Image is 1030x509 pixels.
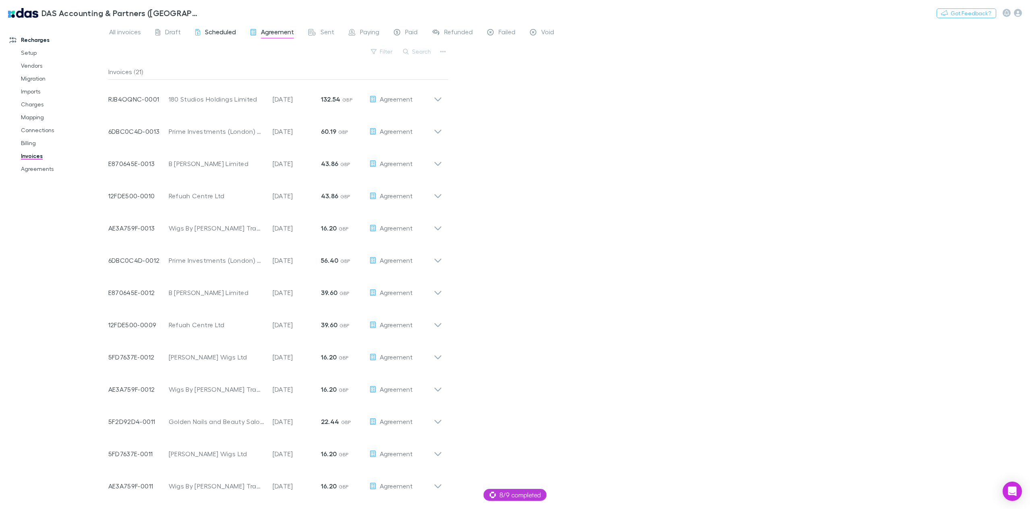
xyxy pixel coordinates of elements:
p: 12FDE500-0009 [108,320,169,330]
p: [DATE] [273,223,321,233]
a: Recharges [2,33,113,46]
p: AE3A759F-0012 [108,384,169,394]
span: Refunded [444,28,473,38]
div: AE3A759F-0012Wigs By [PERSON_NAME] Trading Limited[DATE]16.20 GBPAgreement [102,370,449,402]
span: Paying [360,28,379,38]
span: GBP [340,193,350,199]
span: Agreement [380,385,413,393]
strong: 16.20 [321,224,337,232]
span: GBP [339,322,350,328]
strong: 16.20 [321,353,337,361]
span: Scheduled [205,28,236,38]
span: GBP [338,129,348,135]
p: [DATE] [273,384,321,394]
span: GBP [340,161,350,167]
a: Connections [13,124,113,137]
p: [DATE] [273,449,321,459]
span: Failed [498,28,515,38]
strong: 132.54 [321,95,341,103]
a: Vendors [13,59,113,72]
a: Invoices [13,150,113,162]
span: GBP [341,419,351,425]
a: DAS Accounting & Partners ([GEOGRAPHIC_DATA]) LLP [3,3,205,23]
div: Wigs By [PERSON_NAME] Trading Limited [169,481,265,491]
p: [DATE] [273,352,321,362]
span: Agreement [380,450,413,457]
div: 5FD7637E-0011[PERSON_NAME] Wigs Ltd[DATE]16.20 GBPAgreement [102,434,449,467]
span: Paid [405,28,418,38]
p: [DATE] [273,288,321,297]
span: Agreement [380,353,413,361]
div: Wigs By [PERSON_NAME] Trading Limited [169,384,265,394]
span: Agreement [380,256,413,264]
p: [DATE] [273,481,321,491]
a: Migration [13,72,113,85]
p: 5F2D92D4-0011 [108,417,169,426]
span: Agreement [380,160,413,167]
p: AE3A759F-0011 [108,481,169,491]
button: Got Feedback? [937,8,996,18]
div: Prime Investments (London) Limited [169,256,265,265]
p: [DATE] [273,256,321,265]
div: 6DBC0C4D-0012Prime Investments (London) Limited[DATE]56.40 GBPAgreement [102,241,449,273]
p: 12FDE500-0010 [108,191,169,201]
h3: DAS Accounting & Partners ([GEOGRAPHIC_DATA]) LLP [41,8,200,18]
strong: 43.86 [321,192,339,200]
span: Agreement [380,127,413,135]
div: RJB4OQNC-0001180 Studios Holdings Limited[DATE]132.54 GBPAgreement [102,80,449,112]
span: GBP [339,451,349,457]
strong: 22.44 [321,418,339,426]
a: Agreements [13,162,113,175]
span: Agreement [380,482,413,490]
p: [DATE] [273,191,321,201]
img: DAS Accounting & Partners (UK) LLP's Logo [8,8,38,18]
p: [DATE] [273,94,321,104]
strong: 16.20 [321,482,337,490]
div: 12FDE500-0010Refuah Centre Ltd[DATE]43.86 GBPAgreement [102,177,449,209]
div: 180 Studios Holdings Limited [169,94,265,104]
p: 6DBC0C4D-0012 [108,256,169,265]
div: 5F2D92D4-0011Golden Nails and Beauty Salon Limited[DATE]22.44 GBPAgreement [102,402,449,434]
span: Agreement [380,321,413,328]
p: 6DBC0C4D-0013 [108,127,169,136]
div: B [PERSON_NAME] Limited [169,288,265,297]
div: Refuah Centre Ltd [169,191,265,201]
span: Agreement [380,192,413,199]
span: GBP [340,258,350,264]
span: Void [541,28,554,38]
p: 5FD7637E-0012 [108,352,169,362]
div: 6DBC0C4D-0013Prime Investments (London) Limited[DATE]60.19 GBPAgreement [102,112,449,144]
span: Agreement [380,224,413,232]
span: GBP [339,484,349,490]
p: AE3A759F-0013 [108,223,169,233]
div: AE3A759F-0013Wigs By [PERSON_NAME] Trading Limited[DATE]16.20 GBPAgreement [102,209,449,241]
span: GBP [342,97,352,103]
strong: 60.19 [321,127,337,135]
span: GBP [339,387,349,393]
span: Agreement [380,95,413,103]
span: Agreement [380,418,413,425]
p: 5FD7637E-0011 [108,449,169,459]
strong: 43.86 [321,160,339,168]
div: [PERSON_NAME] Wigs Ltd [169,449,265,459]
span: All invoices [109,28,141,38]
button: Search [399,47,436,56]
p: [DATE] [273,159,321,168]
a: Imports [13,85,113,98]
div: Wigs By [PERSON_NAME] Trading Limited [169,223,265,233]
a: Billing [13,137,113,150]
strong: 16.20 [321,385,337,393]
p: [DATE] [273,320,321,330]
div: AE3A759F-0011Wigs By [PERSON_NAME] Trading Limited[DATE]16.20 GBPAgreement [102,467,449,499]
div: 12FDE500-0009Refuah Centre Ltd[DATE]39.60 GBPAgreement [102,305,449,338]
a: Charges [13,98,113,111]
div: E870645E-0013B [PERSON_NAME] Limited[DATE]43.86 GBPAgreement [102,144,449,177]
div: E870645E-0012B [PERSON_NAME] Limited[DATE]39.60 GBPAgreement [102,273,449,305]
span: Sent [321,28,334,38]
span: GBP [339,355,349,361]
a: Mapping [13,111,113,124]
span: Draft [165,28,181,38]
div: Prime Investments (London) Limited [169,127,265,136]
p: RJB4OQNC-0001 [108,94,169,104]
div: Golden Nails and Beauty Salon Limited [169,417,265,426]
